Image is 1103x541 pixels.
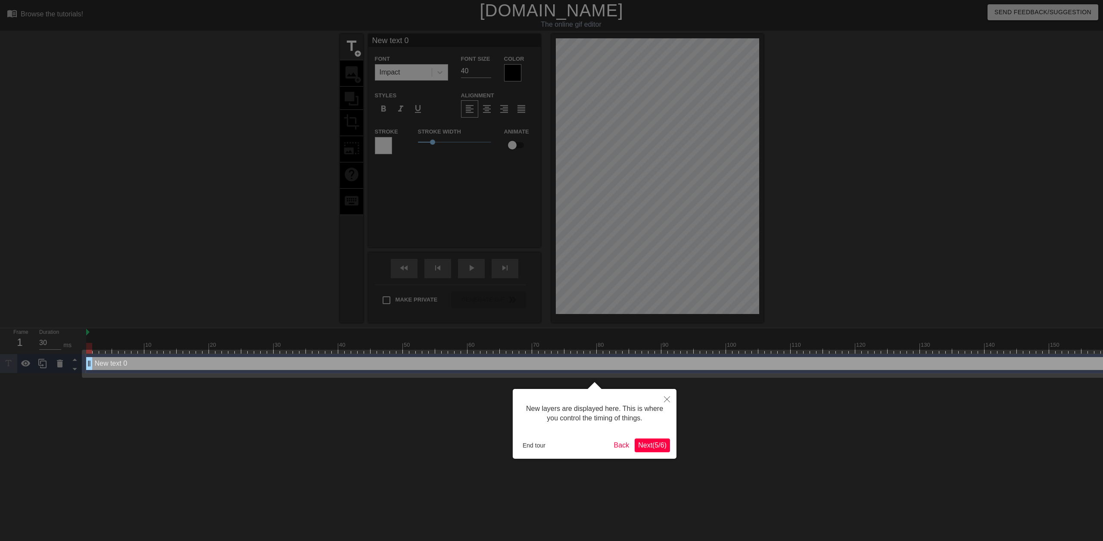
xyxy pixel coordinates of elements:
[657,389,676,409] button: Close
[519,439,549,452] button: End tour
[519,395,670,432] div: New layers are displayed here. This is where you control the timing of things.
[638,442,667,449] span: Next ( 5 / 6 )
[611,438,633,452] button: Back
[635,438,670,452] button: Next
